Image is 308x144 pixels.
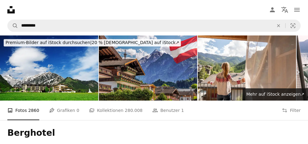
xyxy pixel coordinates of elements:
[7,127,301,138] h1: Berghotel
[282,101,301,120] button: Filter
[291,4,303,16] button: Menü
[8,20,18,31] button: Unsplash suchen
[49,101,79,120] a: Grafiken 0
[181,107,184,114] span: 1
[125,107,142,114] span: 280.008
[7,6,15,13] a: Startseite — Unsplash
[266,4,279,16] a: Anmelden / Registrieren
[198,35,296,101] img: Frau öffnet Vorhänge im Zimmer bei Sonnenaufgang, Bergblick
[272,20,285,31] button: Löschen
[286,20,300,31] button: Visuelle Suche
[287,43,308,102] a: Weiter
[152,101,184,120] a: Benutzer 1
[99,35,197,101] img: Kaprun Dorf mit Hotel am Kitzsteinhorn Gletscher und österreichischer Flagge im Salzburger Land, ...
[6,40,92,45] span: Premium-Bilder auf iStock durchsuchen |
[246,92,304,97] span: Mehr auf iStock anzeigen ↗
[243,88,308,101] a: Mehr auf iStock anzeigen↗
[279,4,291,16] button: Sprache
[7,20,301,32] form: Finden Sie Bildmaterial auf der ganzen Webseite
[76,107,79,114] span: 0
[6,40,179,45] span: 20 % [DEMOGRAPHIC_DATA] auf iStock ↗
[89,101,142,120] a: Kollektionen 280.008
